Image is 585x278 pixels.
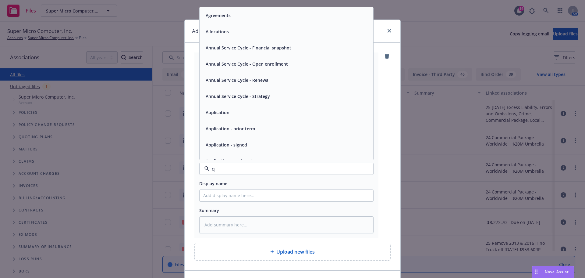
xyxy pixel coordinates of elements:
button: Application - signed [206,142,247,148]
a: close [386,27,393,34]
button: Agreements [206,12,231,19]
button: Nova Assist [532,266,574,278]
input: Filter by keyword [209,165,361,172]
a: remove [383,52,391,60]
div: Upload new files [194,243,391,261]
span: Display name [199,181,227,186]
button: Annual Service Cycle - Financial snapshot [206,45,291,51]
div: Drag to move [532,266,540,278]
button: Annual Service Cycle - Open enrollment [206,61,288,67]
span: Nova Assist [545,269,569,274]
h1: Add files [192,27,212,35]
button: Allocations [206,28,229,35]
button: Application - prior term [206,125,255,132]
button: Application [206,109,229,116]
button: Annual Service Cycle - Strategy [206,93,270,99]
button: Application - unsigned [206,158,253,164]
input: Add display name here... [200,190,373,201]
span: Upload new files [276,248,315,255]
span: Summary [199,208,219,213]
button: Annual Service Cycle - Renewal [206,77,270,83]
